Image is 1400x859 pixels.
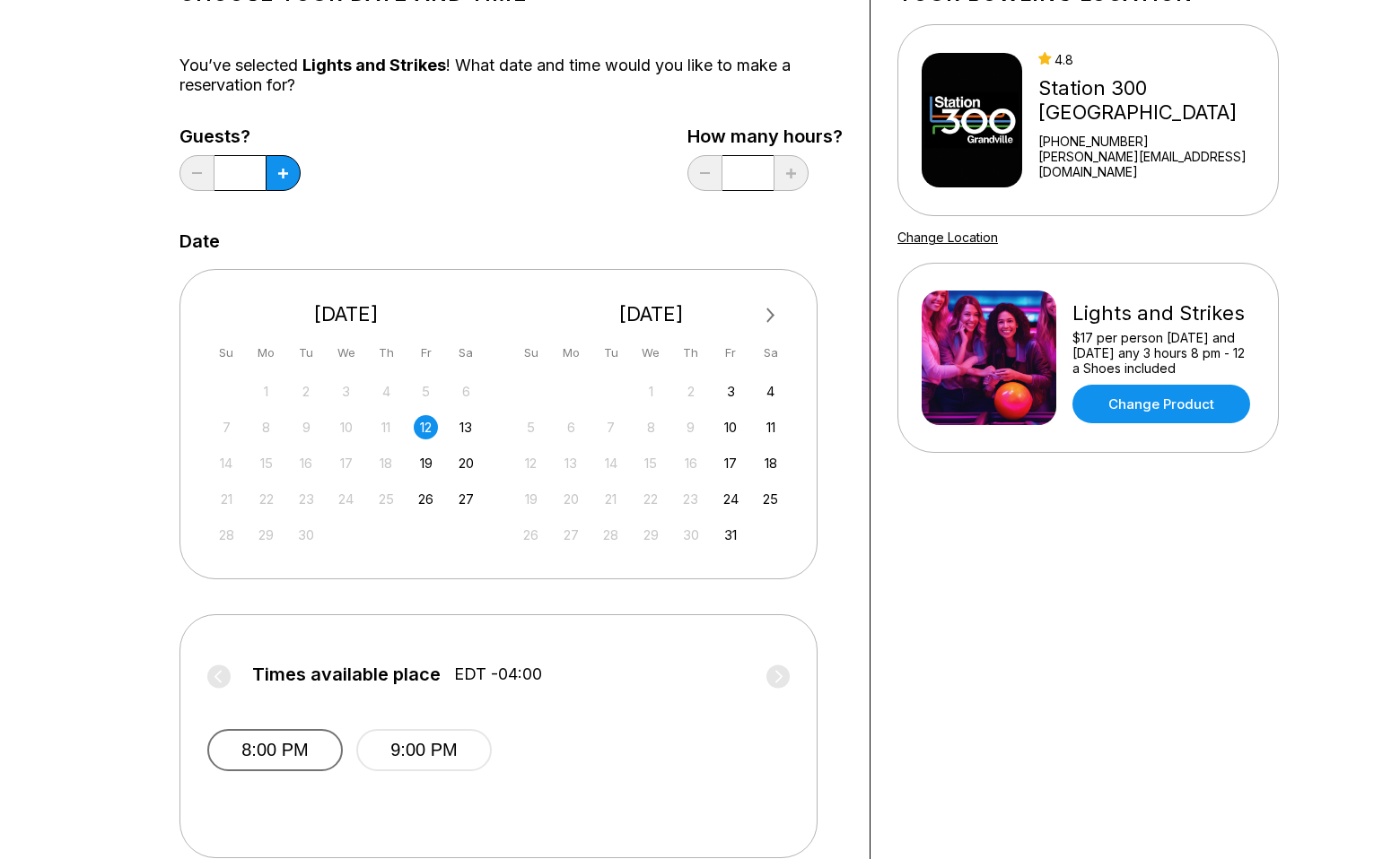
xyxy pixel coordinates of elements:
[599,341,623,365] div: Tu
[179,56,843,95] div: You’ve selected ! What date and time would you like to make a reservation for?
[254,415,278,439] div: Not available Monday, September 8th, 2025
[1072,385,1250,423] a: Change Product
[678,487,703,511] div: Not available Thursday, October 23rd, 2025
[454,379,478,403] div: Not available Saturday, September 6th, 2025
[414,487,438,511] div: Choose Friday, September 26th, 2025
[254,451,278,475] div: Not available Monday, September 15th, 2025
[519,415,543,439] div: Not available Sunday, October 5th, 2025
[599,415,623,439] div: Not available Tuesday, October 7th, 2025
[294,487,319,511] div: Not available Tuesday, September 23rd, 2025
[639,523,663,547] div: Not available Wednesday, October 29th, 2025
[214,341,239,365] div: Su
[758,379,783,403] div: Choose Saturday, October 4th, 2025
[254,341,278,365] div: Mo
[519,451,543,475] div: Not available Sunday, October 12th, 2025
[254,487,278,511] div: Not available Monday, September 22nd, 2025
[1038,76,1271,125] div: Station 300 [GEOGRAPHIC_DATA]
[334,487,358,511] div: Not available Wednesday, September 24th, 2025
[254,523,278,547] div: Not available Monday, September 29th, 2025
[639,379,663,403] div: Not available Wednesday, October 1st, 2025
[294,379,319,403] div: Not available Tuesday, September 2nd, 2025
[374,487,398,511] div: Not available Thursday, September 25th, 2025
[454,415,478,439] div: Choose Saturday, September 13th, 2025
[252,664,441,684] span: Times available place
[599,451,623,475] div: Not available Tuesday, October 14th, 2025
[719,341,743,365] div: Fr
[334,415,358,439] div: Not available Wednesday, September 10th, 2025
[519,341,543,365] div: Su
[519,487,543,511] div: Not available Sunday, October 19th, 2025
[374,415,398,439] div: Not available Thursday, September 11th, 2025
[414,341,438,365] div: Fr
[454,664,542,684] span: EDT -04:00
[758,487,783,511] div: Choose Saturday, October 25th, 2025
[639,451,663,475] div: Not available Wednesday, October 15th, 2025
[374,379,398,403] div: Not available Thursday, September 4th, 2025
[302,56,446,74] span: Lights and Strikes
[214,523,239,547] div: Not available Sunday, September 28th, 2025
[758,415,783,439] div: Choose Saturday, October 11th, 2025
[719,523,743,547] div: Choose Friday, October 31st, 2025
[559,523,583,547] div: Not available Monday, October 27th, 2025
[559,451,583,475] div: Not available Monday, October 13th, 2025
[207,302,486,326] div: [DATE]
[179,231,220,251] label: Date
[214,415,239,439] div: Not available Sunday, September 7th, 2025
[559,487,583,511] div: Not available Monday, October 20th, 2025
[454,487,478,511] div: Choose Saturday, September 27th, 2025
[687,126,843,146] label: How many hours?
[374,341,398,365] div: Th
[454,341,478,365] div: Sa
[334,341,358,365] div: We
[639,415,663,439] div: Not available Wednesday, October 8th, 2025
[639,487,663,511] div: Not available Wednesday, October 22nd, 2025
[758,451,783,475] div: Choose Saturday, October 18th, 2025
[414,379,438,403] div: Not available Friday, September 5th, 2025
[1038,134,1271,149] div: [PHONE_NUMBER]
[1072,330,1255,376] div: $17 per person [DATE] and [DATE] any 3 hours 8 pm - 12 a Shoes included
[678,341,703,365] div: Th
[678,451,703,475] div: Not available Thursday, October 16th, 2025
[719,379,743,403] div: Choose Friday, October 3rd, 2025
[214,451,239,475] div: Not available Sunday, September 14th, 2025
[356,729,492,771] button: 9:00 PM
[254,379,278,403] div: Not available Monday, September 1st, 2025
[519,523,543,547] div: Not available Sunday, October 26th, 2025
[294,415,319,439] div: Not available Tuesday, September 9th, 2025
[559,415,583,439] div: Not available Monday, October 6th, 2025
[922,291,1056,425] img: Lights and Strikes
[639,341,663,365] div: We
[922,53,1022,187] img: Station 300 Grandville
[512,302,791,326] div: [DATE]
[334,451,358,475] div: Not available Wednesday, September 17th, 2025
[374,451,398,475] div: Not available Thursday, September 18th, 2025
[758,341,783,365] div: Sa
[454,451,478,475] div: Choose Saturday, September 20th, 2025
[1038,52,1271,67] div: 4.8
[294,523,319,547] div: Not available Tuesday, September 30th, 2025
[207,729,343,771] button: 8:00 PM
[757,301,785,330] button: Next Month
[294,451,319,475] div: Not available Tuesday, September 16th, 2025
[678,415,703,439] div: Not available Thursday, October 9th, 2025
[212,377,481,547] div: month 2025-09
[214,487,239,511] div: Not available Sunday, September 21st, 2025
[719,415,743,439] div: Choose Friday, October 10th, 2025
[414,451,438,475] div: Choose Friday, September 19th, 2025
[414,415,438,439] div: Choose Friday, September 12th, 2025
[1038,149,1271,179] a: [PERSON_NAME][EMAIL_ADDRESS][DOMAIN_NAME]
[294,341,319,365] div: Tu
[334,379,358,403] div: Not available Wednesday, September 3rd, 2025
[719,487,743,511] div: Choose Friday, October 24th, 2025
[897,230,998,245] a: Change Location
[678,379,703,403] div: Not available Thursday, October 2nd, 2025
[599,523,623,547] div: Not available Tuesday, October 28th, 2025
[559,341,583,365] div: Mo
[1072,301,1255,325] div: Lights and Strikes
[719,451,743,475] div: Choose Friday, October 17th, 2025
[599,487,623,511] div: Not available Tuesday, October 21st, 2025
[517,377,786,547] div: month 2025-10
[179,126,301,146] label: Guests?
[678,523,703,547] div: Not available Thursday, October 30th, 2025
